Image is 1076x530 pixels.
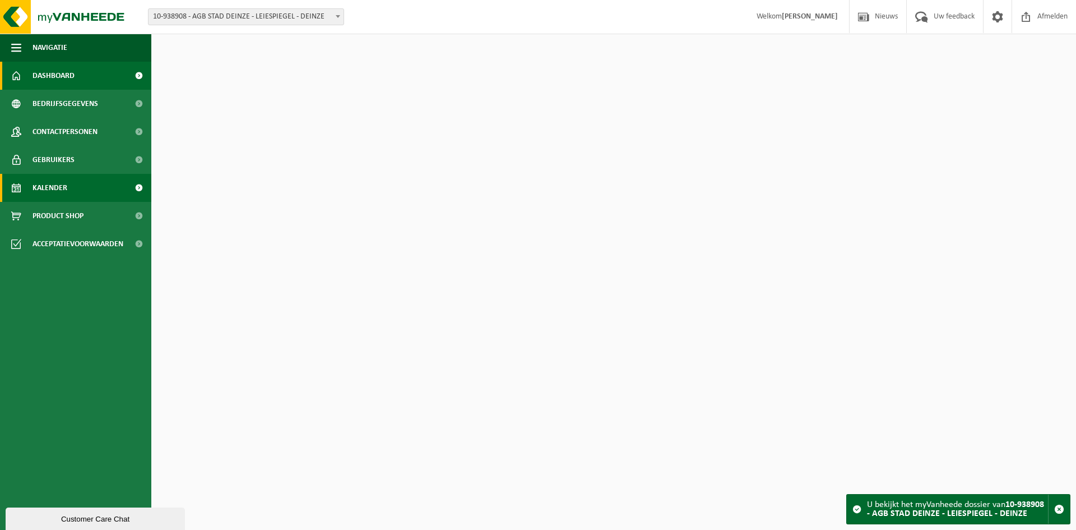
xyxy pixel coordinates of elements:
[33,174,67,202] span: Kalender
[867,500,1044,518] strong: 10-938908 - AGB STAD DEINZE - LEIESPIEGEL - DEINZE
[33,34,67,62] span: Navigatie
[782,12,838,21] strong: [PERSON_NAME]
[6,505,187,530] iframe: chat widget
[33,202,84,230] span: Product Shop
[149,9,344,25] span: 10-938908 - AGB STAD DEINZE - LEIESPIEGEL - DEINZE
[33,118,98,146] span: Contactpersonen
[33,230,123,258] span: Acceptatievoorwaarden
[33,62,75,90] span: Dashboard
[867,495,1048,524] div: U bekijkt het myVanheede dossier van
[148,8,344,25] span: 10-938908 - AGB STAD DEINZE - LEIESPIEGEL - DEINZE
[33,90,98,118] span: Bedrijfsgegevens
[33,146,75,174] span: Gebruikers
